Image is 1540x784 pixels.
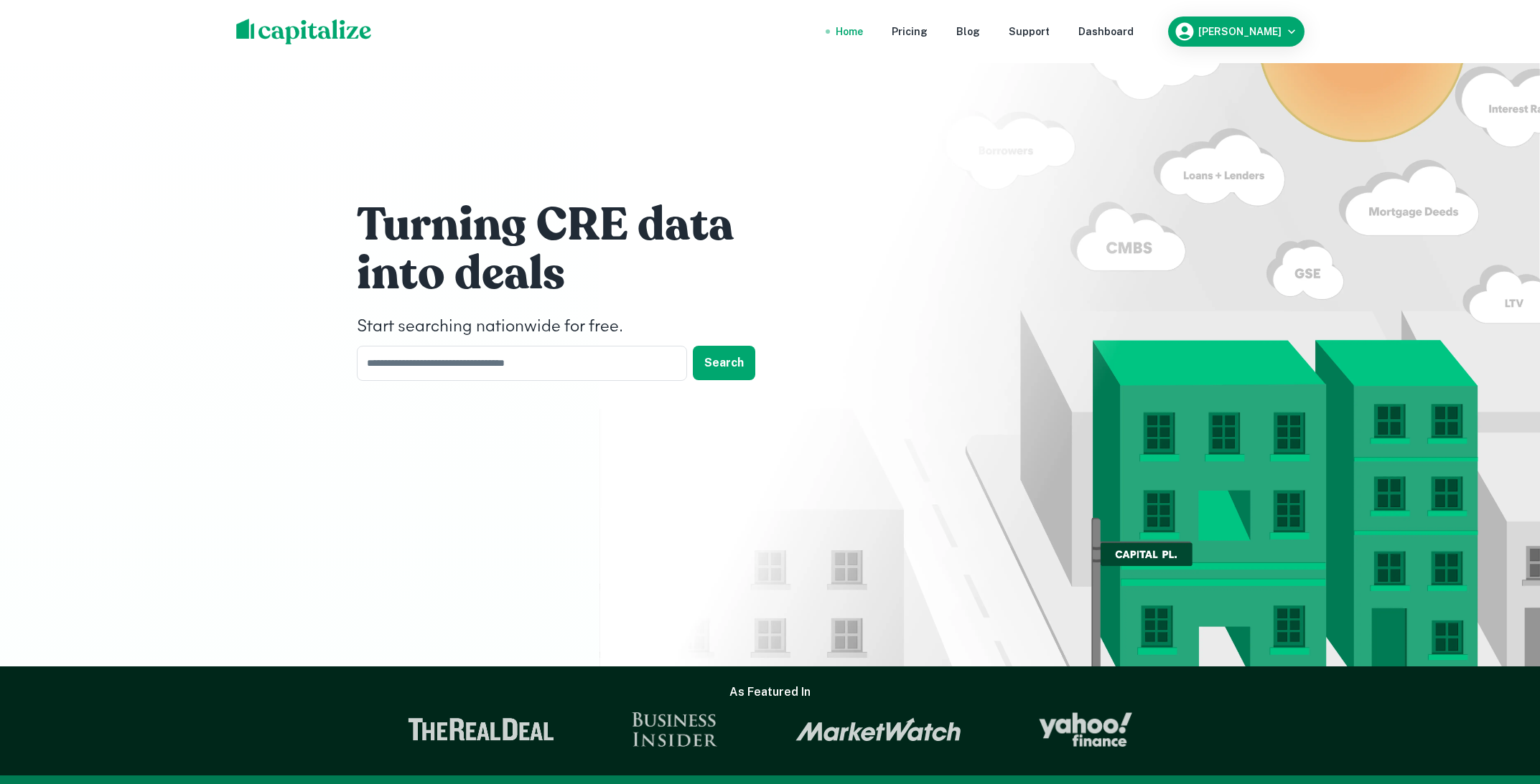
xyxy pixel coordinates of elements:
[892,24,928,39] a: Pricing
[1468,623,1540,692] iframe: Chat Widget
[1039,712,1132,747] img: Yahoo Finance
[357,197,788,254] h1: Turning CRE data
[632,712,718,747] img: Business Insider
[1078,24,1134,39] a: Dashboard
[236,19,372,44] img: capitalize-logo.png
[836,24,863,39] a: Home
[1198,27,1282,37] h6: [PERSON_NAME]
[1009,24,1050,39] a: Support
[1168,16,1305,47] button: [PERSON_NAME]
[357,245,788,303] h1: into deals
[357,314,788,340] h4: Start searching nationwide for free.
[956,24,980,39] a: Blog
[795,717,961,742] img: Market Watch
[729,684,811,701] h6: As Featured In
[408,718,554,741] img: The Real Deal
[693,346,755,380] button: Search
